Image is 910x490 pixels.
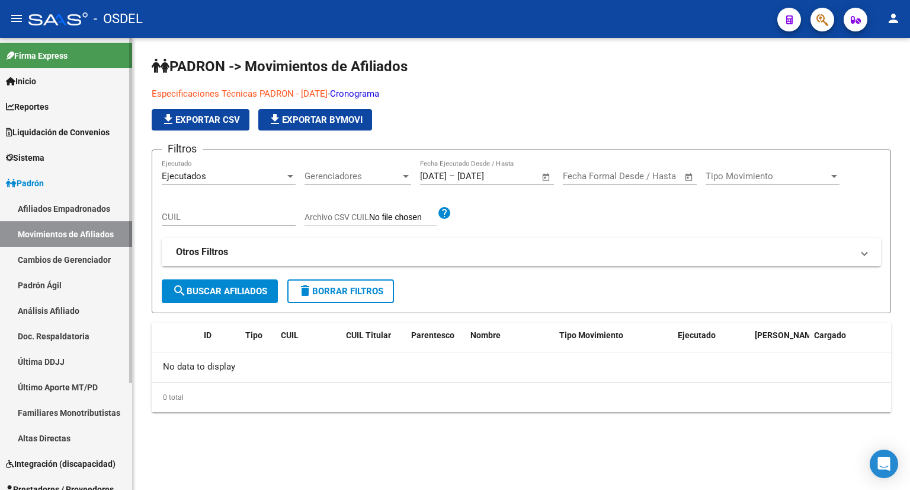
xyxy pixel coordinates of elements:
input: Fecha inicio [420,171,447,182]
mat-icon: menu [9,11,24,26]
span: Gerenciadores [305,171,400,182]
datatable-header-cell: Parentesco [406,323,466,362]
input: Fecha fin [621,171,679,182]
span: Parentesco [411,330,454,340]
input: Fecha fin [457,171,515,182]
span: Ejecutados [162,171,206,182]
span: Tipo [245,330,262,340]
div: No data to display [152,352,891,382]
mat-icon: help [437,206,451,220]
button: Open calendar [540,170,553,184]
mat-expansion-panel-header: Otros Filtros [162,238,881,266]
span: – [449,171,455,182]
span: [PERSON_NAME] [755,330,819,340]
span: Integración (discapacidad) [6,457,116,470]
span: Archivo CSV CUIL [305,212,369,222]
span: Firma Express [6,49,68,62]
span: Tipo Movimiento [706,171,829,182]
mat-icon: delete [298,284,312,298]
button: Borrar Filtros [287,279,394,303]
datatable-header-cell: CUIL Titular [341,323,406,362]
button: Open calendar [682,170,696,184]
div: 0 total [152,383,891,412]
span: CUIL [281,330,299,340]
span: Buscar Afiliados [172,286,267,297]
div: Open Intercom Messenger [870,450,898,478]
span: ID [204,330,212,340]
p: - [152,87,608,100]
mat-icon: person [886,11,901,26]
span: CUIL Titular [346,330,391,340]
span: Nombre [470,330,501,340]
a: Especificaciones Técnicas PADRON - [DATE] [152,88,328,99]
datatable-header-cell: Cargado [809,323,898,362]
span: Exportar Bymovi [268,114,363,125]
datatable-header-cell: CUIL [276,323,341,362]
span: Reportes [6,100,49,113]
mat-icon: file_download [161,112,175,126]
span: Cargado [814,330,846,340]
span: Ejecutado [678,330,716,340]
span: Padrón [6,177,44,190]
span: Inicio [6,75,36,88]
span: - OSDEL [94,6,143,32]
button: Exportar CSV [152,109,249,131]
input: Archivo CSV CUIL [369,212,437,223]
datatable-header-cell: Tipo [241,323,276,362]
span: PADRON -> Movimientos de Afiliados [152,58,408,75]
input: Fecha inicio [563,171,611,182]
a: Cronograma [330,88,379,99]
datatable-header-cell: Ejecutado [673,323,750,362]
h3: Filtros [162,141,203,157]
datatable-header-cell: Tipo Movimiento [555,323,673,362]
datatable-header-cell: ID [199,323,241,362]
span: Liquidación de Convenios [6,126,110,139]
strong: Otros Filtros [176,246,228,259]
mat-icon: file_download [268,112,282,126]
span: Sistema [6,151,44,164]
span: Borrar Filtros [298,286,383,297]
button: Buscar Afiliados [162,279,278,303]
datatable-header-cell: Nombre [466,323,555,362]
button: Exportar Bymovi [258,109,372,131]
span: Exportar CSV [161,114,240,125]
datatable-header-cell: Fecha Formal [750,323,809,362]
mat-icon: search [172,284,187,298]
span: Tipo Movimiento [559,330,623,340]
